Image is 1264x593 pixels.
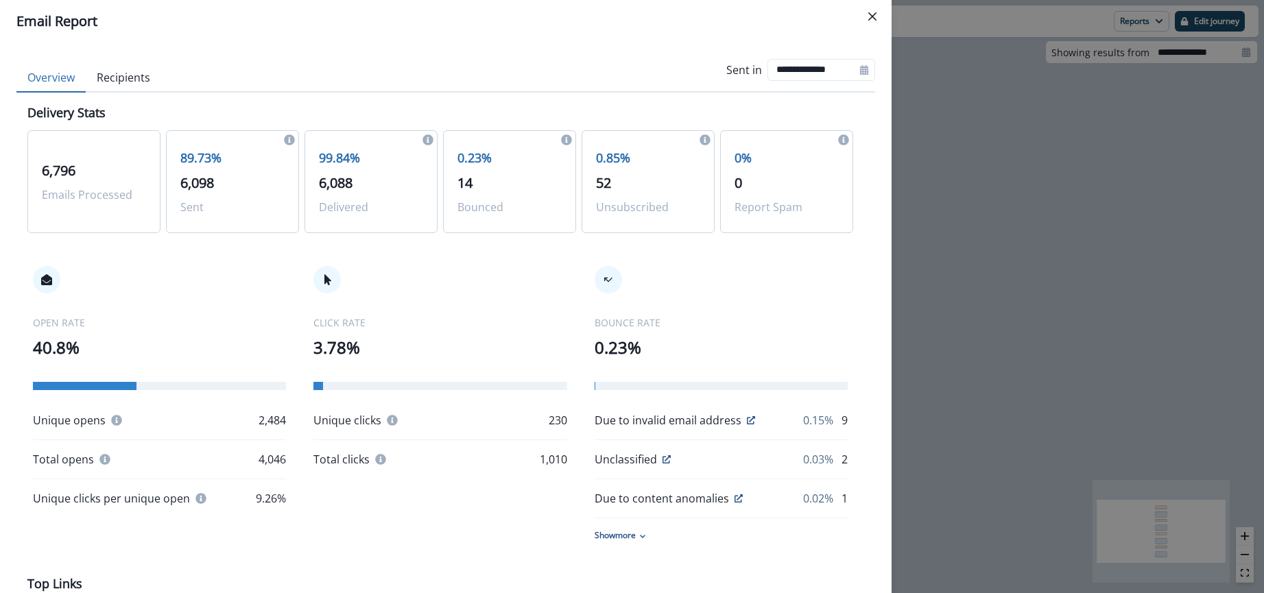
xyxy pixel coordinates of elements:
p: Delivery Stats [27,104,106,122]
p: 0.23% [457,149,562,167]
p: 230 [549,412,567,428]
p: 89.73% [180,149,285,167]
p: 0.02% [803,490,833,507]
p: 3.78% [313,335,567,360]
p: 2,484 [259,412,286,428]
p: Top Links [27,574,82,593]
p: 1,010 [540,451,567,468]
button: Recipients [86,64,161,93]
button: Close [861,5,883,27]
p: OPEN RATE [33,315,286,330]
p: 9.26% [256,490,286,507]
p: 0.15% [803,412,833,428]
p: Unique clicks [313,412,381,428]
span: 14 [457,173,473,192]
p: Delivered [319,199,423,215]
p: Unique clicks per unique open [33,490,190,507]
p: Due to content anomalies [595,490,729,507]
p: Report Spam [735,199,839,215]
p: BOUNCE RATE [595,315,848,330]
span: 0 [735,173,742,192]
p: Total opens [33,451,94,468]
p: 0.85% [596,149,700,167]
p: Unclassified [595,451,657,468]
p: 1 [842,490,848,507]
p: 9 [842,412,848,428]
p: Unique opens [33,412,106,428]
p: Emails Processed [42,186,146,203]
p: 40.8% [33,335,286,360]
p: 0% [735,149,839,167]
p: 4,046 [259,451,286,468]
div: Email Report [16,11,875,32]
span: 6,796 [42,161,75,180]
p: 0.03% [803,451,833,468]
span: 6,098 [180,173,214,192]
button: Overview [16,64,86,93]
p: 2 [842,451,848,468]
p: Sent [180,199,285,215]
p: Total clicks [313,451,370,468]
p: 99.84% [319,149,423,167]
p: Unsubscribed [596,199,700,215]
p: Show more [595,529,636,542]
p: Bounced [457,199,562,215]
span: 52 [596,173,611,192]
span: 6,088 [319,173,353,192]
p: 0.23% [595,335,848,360]
p: CLICK RATE [313,315,567,330]
p: Due to invalid email address [595,412,741,428]
p: Sent in [726,62,762,78]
